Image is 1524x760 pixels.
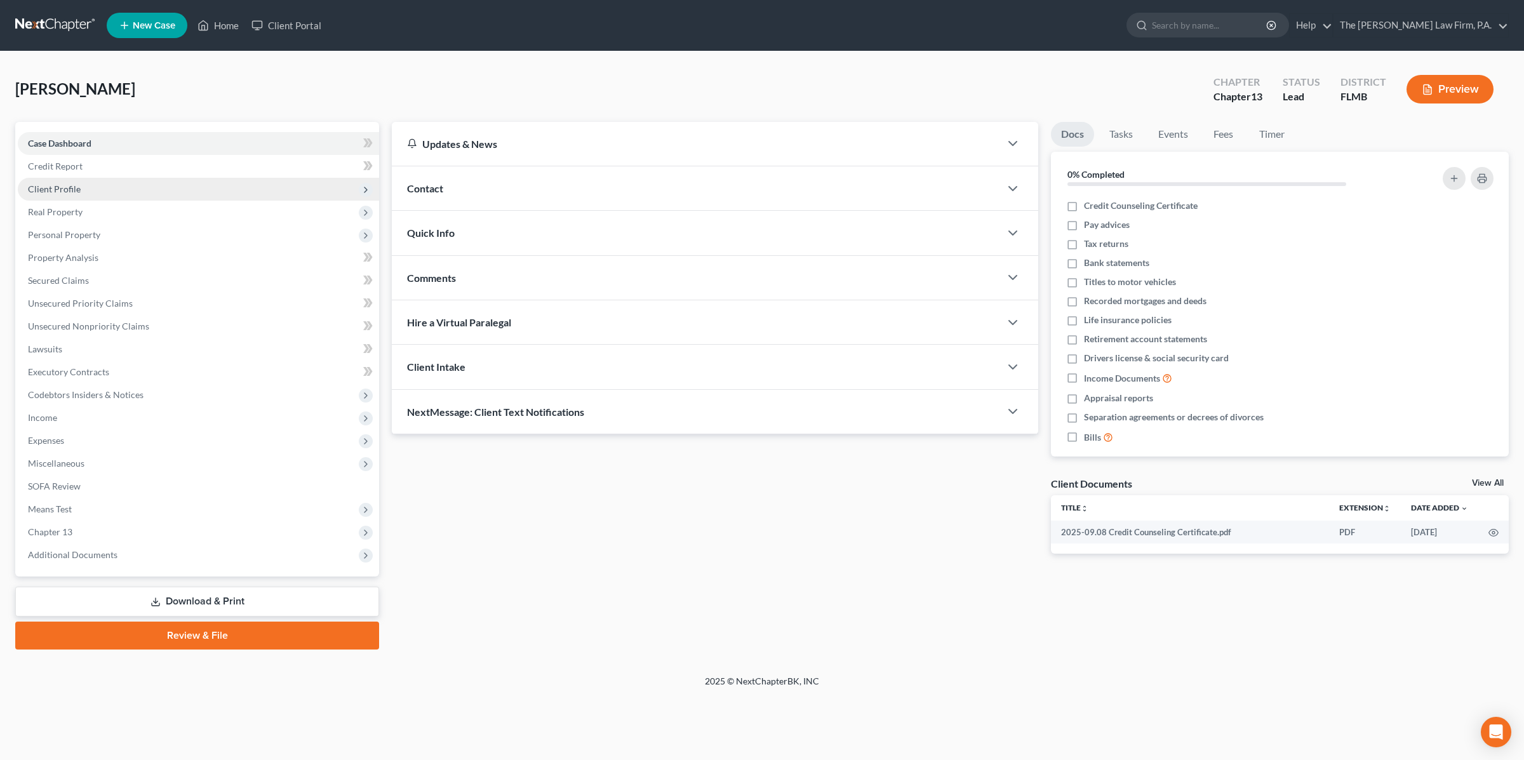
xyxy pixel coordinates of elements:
[18,132,379,155] a: Case Dashboard
[1283,75,1320,90] div: Status
[407,182,443,194] span: Contact
[1084,411,1264,423] span: Separation agreements or decrees of divorces
[28,366,109,377] span: Executory Contracts
[18,315,379,338] a: Unsecured Nonpriority Claims
[1067,169,1125,180] strong: 0% Completed
[1383,505,1391,512] i: unfold_more
[1333,14,1508,37] a: The [PERSON_NAME] Law Firm, P.A.
[1084,333,1207,345] span: Retirement account statements
[28,458,84,469] span: Miscellaneous
[1099,122,1143,147] a: Tasks
[28,252,98,263] span: Property Analysis
[28,183,81,194] span: Client Profile
[1290,14,1332,37] a: Help
[28,161,83,171] span: Credit Report
[1251,90,1262,102] span: 13
[18,246,379,269] a: Property Analysis
[1084,218,1130,231] span: Pay advices
[28,321,149,331] span: Unsecured Nonpriority Claims
[1084,257,1149,269] span: Bank statements
[28,298,133,309] span: Unsecured Priority Claims
[1084,199,1198,212] span: Credit Counseling Certificate
[18,475,379,498] a: SOFA Review
[407,227,455,239] span: Quick Info
[1203,122,1244,147] a: Fees
[1249,122,1295,147] a: Timer
[1283,90,1320,104] div: Lead
[245,14,328,37] a: Client Portal
[1084,295,1206,307] span: Recorded mortgages and deeds
[407,137,985,150] div: Updates & News
[28,389,144,400] span: Codebtors Insiders & Notices
[28,275,89,286] span: Secured Claims
[18,155,379,178] a: Credit Report
[1084,276,1176,288] span: Titles to motor vehicles
[1481,717,1511,747] div: Open Intercom Messenger
[1051,122,1094,147] a: Docs
[407,361,465,373] span: Client Intake
[1084,431,1101,444] span: Bills
[28,503,72,514] span: Means Test
[1401,521,1478,543] td: [DATE]
[407,316,511,328] span: Hire a Virtual Paralegal
[1472,479,1504,488] a: View All
[15,79,135,98] span: [PERSON_NAME]
[28,343,62,354] span: Lawsuits
[18,269,379,292] a: Secured Claims
[1084,392,1153,404] span: Appraisal reports
[1213,75,1262,90] div: Chapter
[1084,314,1172,326] span: Life insurance policies
[18,361,379,383] a: Executory Contracts
[1329,521,1401,543] td: PDF
[28,526,72,537] span: Chapter 13
[133,21,175,30] span: New Case
[28,549,117,560] span: Additional Documents
[28,435,64,446] span: Expenses
[28,206,83,217] span: Real Property
[1411,503,1468,512] a: Date Added expand_more
[15,622,379,650] a: Review & File
[28,481,81,491] span: SOFA Review
[400,675,1124,698] div: 2025 © NextChapterBK, INC
[1213,90,1262,104] div: Chapter
[1407,75,1494,103] button: Preview
[1340,75,1386,90] div: District
[1340,90,1386,104] div: FLMB
[1084,372,1160,385] span: Income Documents
[1339,503,1391,512] a: Extensionunfold_more
[1061,503,1088,512] a: Titleunfold_more
[15,587,379,617] a: Download & Print
[28,229,100,240] span: Personal Property
[28,412,57,423] span: Income
[407,272,456,284] span: Comments
[1051,477,1132,490] div: Client Documents
[1081,505,1088,512] i: unfold_more
[407,406,584,418] span: NextMessage: Client Text Notifications
[18,338,379,361] a: Lawsuits
[1148,122,1198,147] a: Events
[18,292,379,315] a: Unsecured Priority Claims
[1084,237,1128,250] span: Tax returns
[1051,521,1329,543] td: 2025-09.08 Credit Counseling Certificate.pdf
[1460,505,1468,512] i: expand_more
[1152,13,1268,37] input: Search by name...
[191,14,245,37] a: Home
[1084,352,1229,364] span: Drivers license & social security card
[28,138,91,149] span: Case Dashboard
